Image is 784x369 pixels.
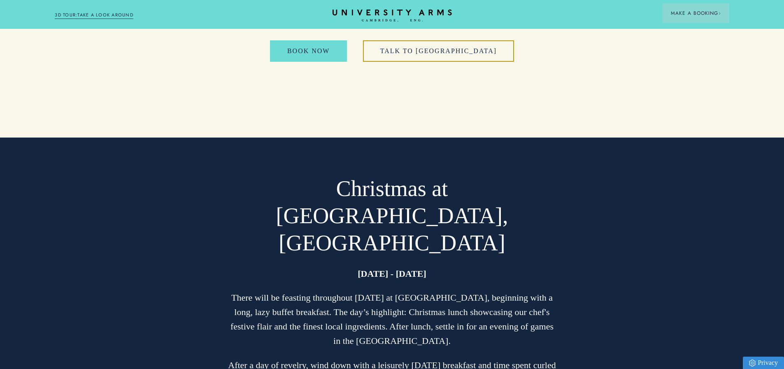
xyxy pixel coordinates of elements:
h2: Christmas at [GEOGRAPHIC_DATA], [GEOGRAPHIC_DATA] [227,175,556,257]
img: Privacy [749,360,756,367]
a: Book Now [270,40,347,62]
a: Privacy [743,357,784,369]
a: Talk to [GEOGRAPHIC_DATA] [363,40,514,62]
p: There will be feasting throughout [DATE] at [GEOGRAPHIC_DATA], beginning with a long, lazy buffet... [227,290,556,348]
a: Home [333,9,452,22]
img: Arrow icon [718,12,721,15]
span: Make a Booking [671,9,721,17]
strong: [DATE] - [DATE] [358,269,426,279]
a: 3D TOUR:TAKE A LOOK AROUND [55,12,133,19]
button: Make a BookingArrow icon [663,3,729,23]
